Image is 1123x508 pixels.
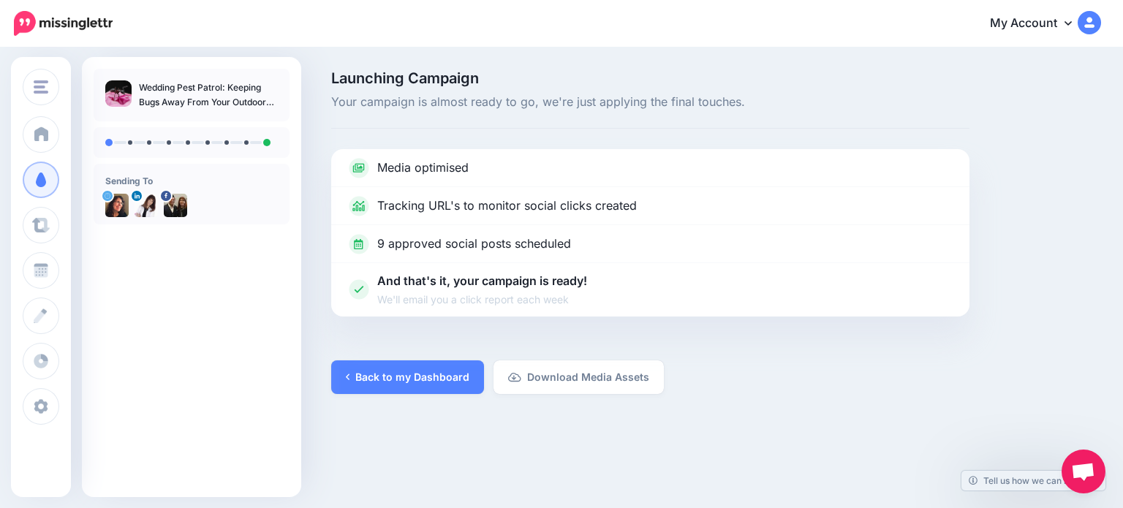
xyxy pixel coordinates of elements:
[1062,450,1105,493] a: Open chat
[377,235,571,254] p: 9 approved social posts scheduled
[105,175,278,186] h4: Sending To
[14,11,113,36] img: Missinglettr
[135,194,158,217] img: 1516360853059-36439.png
[105,80,132,107] img: 9f3a4715cf0463ff6cad8568a94d715c_thumb.jpg
[331,93,969,112] span: Your campaign is almost ready to go, we're just applying the final touches.
[164,194,187,217] img: 12936747_1161812117171759_1944406923517990801_n-bsa9643.jpg
[377,197,637,216] p: Tracking URL's to monitor social clicks created
[105,194,129,217] img: 8fVX9xhV-1030.jpg
[34,80,48,94] img: menu.png
[494,360,664,394] a: Download Media Assets
[139,80,278,110] p: Wedding Pest Patrol: Keeping Bugs Away From Your Outdoor Celebration
[331,71,969,86] span: Launching Campaign
[377,291,587,308] span: We'll email you a click report each week
[377,159,469,178] p: Media optimised
[377,272,587,308] p: And that's it, your campaign is ready!
[961,471,1105,490] a: Tell us how we can improve
[975,6,1101,42] a: My Account
[331,360,484,394] a: Back to my Dashboard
